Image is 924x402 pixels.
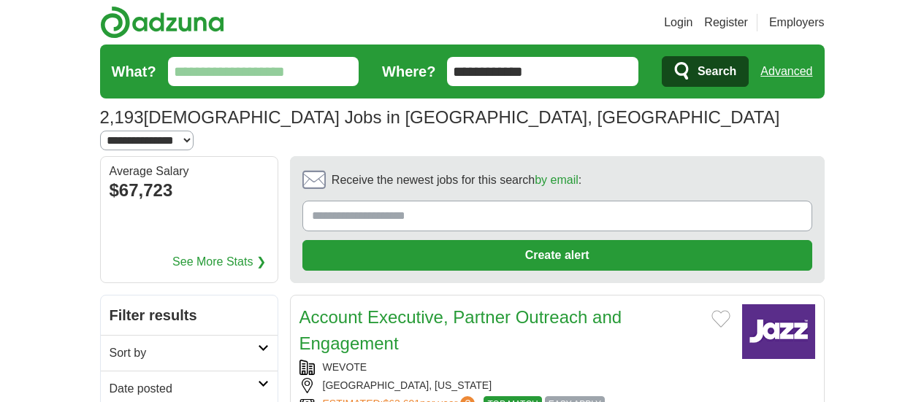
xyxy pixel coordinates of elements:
a: Sort by [101,335,278,371]
div: Average Salary [110,166,269,177]
h2: Filter results [101,295,278,335]
button: Create alert [302,240,812,271]
a: Register [704,14,748,31]
a: Advanced [760,57,812,86]
a: Account Executive, Partner Outreach and Engagement [299,307,622,353]
label: What? [112,61,156,82]
h2: Date posted [110,380,258,398]
label: Where? [382,61,435,82]
h1: [DEMOGRAPHIC_DATA] Jobs in [GEOGRAPHIC_DATA], [GEOGRAPHIC_DATA] [100,107,780,127]
span: Receive the newest jobs for this search : [332,171,581,189]
button: Add to favorite jobs [711,310,730,328]
a: Employers [769,14,825,31]
span: 2,193 [100,104,144,131]
div: [GEOGRAPHIC_DATA], [US_STATE] [299,378,730,393]
a: See More Stats ❯ [172,253,266,271]
div: $67,723 [110,177,269,204]
button: Search [662,56,749,87]
img: Adzuna logo [100,6,224,39]
h2: Sort by [110,344,258,362]
span: Search [698,57,736,86]
img: Company logo [742,304,815,359]
a: Login [664,14,692,31]
a: by email [535,174,579,186]
div: WEVOTE [299,360,730,375]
